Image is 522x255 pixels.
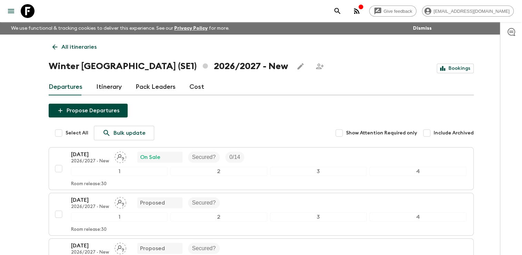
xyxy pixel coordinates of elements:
p: Secured? [192,244,216,253]
p: [DATE] [71,242,109,250]
span: Assign pack leader [115,153,126,159]
p: Room release: 30 [71,227,107,233]
p: On Sale [140,153,160,161]
a: Pack Leaders [136,79,176,95]
p: All itineraries [61,43,97,51]
a: Departures [49,79,82,95]
div: 3 [270,212,367,221]
div: Secured? [188,152,220,163]
div: 4 [370,212,466,221]
div: Secured? [188,197,220,208]
div: 2 [170,167,267,176]
div: [EMAIL_ADDRESS][DOMAIN_NAME] [422,6,514,17]
span: Assign pack leader [115,199,126,205]
a: Cost [189,79,204,95]
button: Edit this itinerary [294,59,307,73]
p: We use functional & tracking cookies to deliver this experience. See our for more. [8,22,232,35]
div: 4 [370,167,466,176]
p: Secured? [192,153,216,161]
div: 1 [71,167,168,176]
button: Propose Departures [49,104,128,117]
span: Select All [66,130,88,136]
button: Dismiss [411,23,433,33]
p: Bulk update [114,129,146,137]
button: search adventures [331,4,344,18]
span: Assign pack leader [115,245,126,250]
div: Trip Fill [225,152,244,163]
a: All itineraries [49,40,100,54]
div: 3 [270,167,367,176]
p: [DATE] [71,196,109,204]
div: Secured? [188,243,220,254]
h1: Winter [GEOGRAPHIC_DATA] (SE1) 2026/2027 - New [49,59,288,73]
p: 2026/2027 - New [71,159,109,164]
button: menu [4,4,18,18]
a: Bulk update [94,126,154,140]
span: Show Attention Required only [346,130,417,136]
div: 1 [71,212,168,221]
p: Proposed [140,199,165,207]
a: Itinerary [96,79,122,95]
span: [EMAIL_ADDRESS][DOMAIN_NAME] [430,9,513,14]
span: Share this itinerary [313,59,327,73]
span: Include Archived [434,130,474,136]
p: [DATE] [71,150,109,159]
p: Room release: 30 [71,181,107,187]
p: 2026/2027 - New [71,204,109,210]
p: Proposed [140,244,165,253]
p: Secured? [192,199,216,207]
p: 0 / 14 [229,153,240,161]
a: Privacy Policy [174,26,208,31]
a: Bookings [437,64,474,73]
span: Give feedback [380,9,416,14]
a: Give feedback [369,6,416,17]
div: 2 [170,212,267,221]
button: [DATE]2026/2027 - NewAssign pack leaderOn SaleSecured?Trip Fill1234Room release:30 [49,147,474,190]
button: [DATE]2026/2027 - NewAssign pack leaderProposedSecured?1234Room release:30 [49,193,474,236]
